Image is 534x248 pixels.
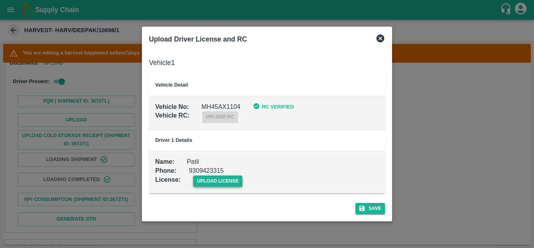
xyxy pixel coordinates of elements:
div: 9309423315 [176,154,224,176]
span: upload license [193,176,243,187]
b: Driver 1 Details [155,137,192,143]
div: Patil [174,145,199,167]
b: Vehicle RC : [155,112,190,119]
div: MH45AX1104 [189,90,240,112]
b: RC Verified [262,104,294,110]
button: Save [355,203,385,214]
b: Upload Driver License and RC [149,35,247,43]
h6: Vehicle 1 [149,57,385,68]
b: License : [155,176,181,183]
b: Vehicle Detail [155,82,188,88]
